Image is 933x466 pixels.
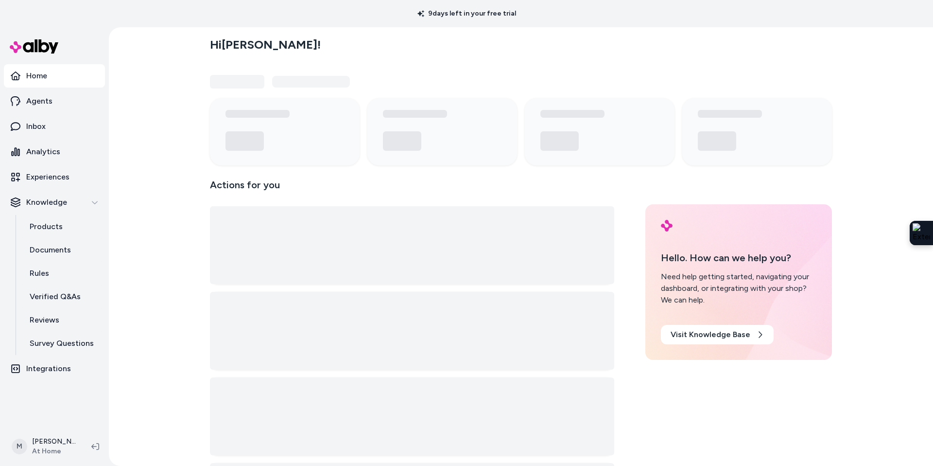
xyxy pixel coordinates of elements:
[30,314,59,326] p: Reviews
[4,140,105,163] a: Analytics
[26,197,67,208] p: Knowledge
[6,431,84,462] button: M[PERSON_NAME]At Home
[4,115,105,138] a: Inbox
[20,262,105,285] a: Rules
[661,325,774,344] a: Visit Knowledge Base
[30,291,81,303] p: Verified Q&As
[26,363,71,375] p: Integrations
[30,268,49,279] p: Rules
[210,37,321,52] h2: Hi [PERSON_NAME] !
[661,251,816,265] p: Hello. How can we help you?
[4,191,105,214] button: Knowledge
[26,95,52,107] p: Agents
[20,238,105,262] a: Documents
[30,221,63,233] p: Products
[30,338,94,349] p: Survey Questions
[20,308,105,332] a: Reviews
[4,165,105,189] a: Experiences
[26,121,46,132] p: Inbox
[26,70,47,82] p: Home
[913,223,930,243] img: Extension Icon
[26,146,60,158] p: Analytics
[210,177,614,200] p: Actions for you
[20,332,105,355] a: Survey Questions
[4,357,105,380] a: Integrations
[10,39,58,54] img: alby Logo
[661,271,816,306] div: Need help getting started, navigating your dashboard, or integrating with your shop? We can help.
[12,439,27,454] span: M
[412,9,522,18] p: 9 days left in your free trial
[30,244,71,256] p: Documents
[20,215,105,238] a: Products
[32,437,76,447] p: [PERSON_NAME]
[4,90,105,113] a: Agents
[20,285,105,308] a: Verified Q&As
[661,220,673,232] img: alby Logo
[32,447,76,456] span: At Home
[4,64,105,88] a: Home
[26,171,69,183] p: Experiences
